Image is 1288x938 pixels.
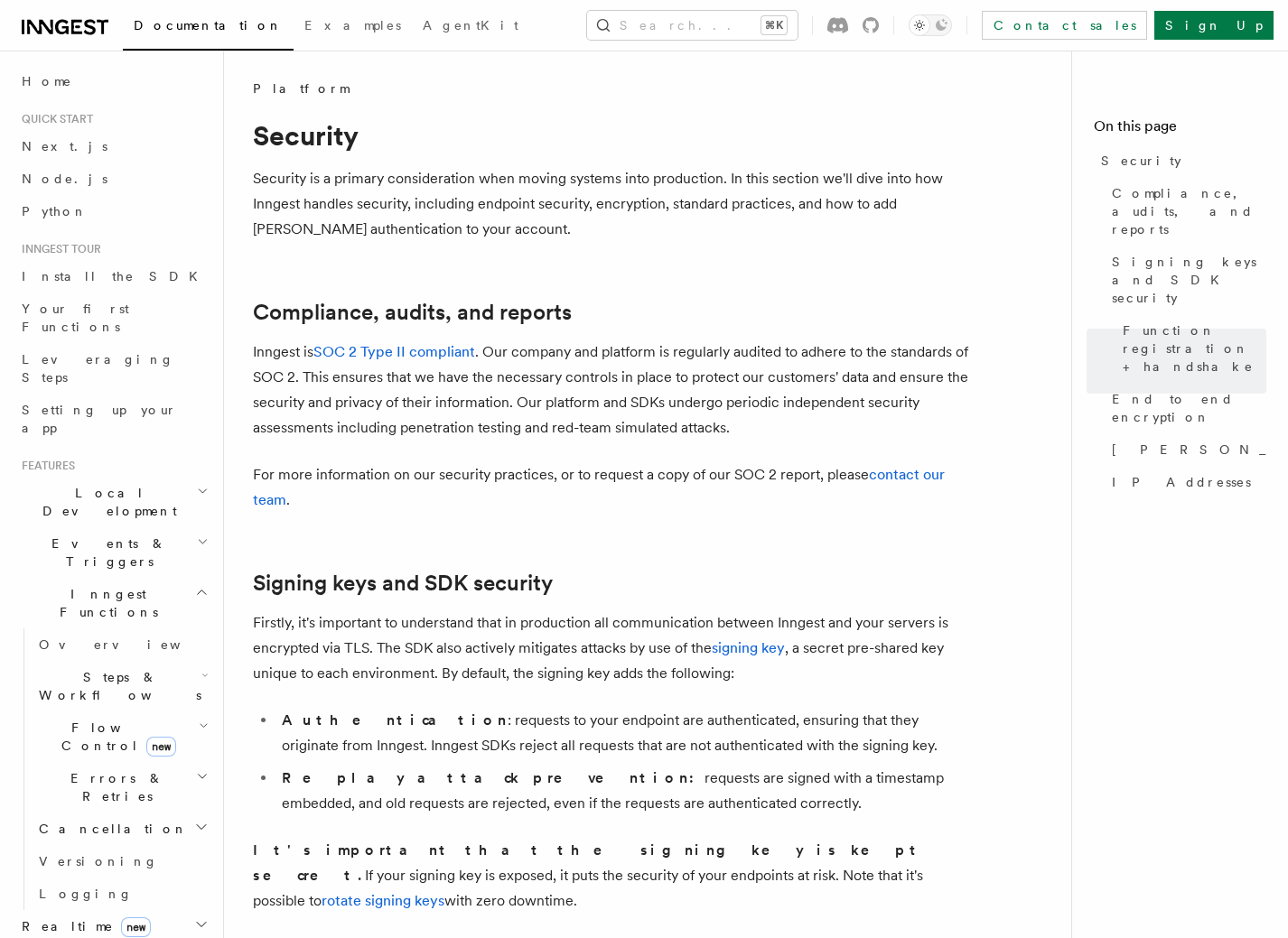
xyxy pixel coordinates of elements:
[1123,321,1266,376] span: Function registration + handshake
[253,79,349,98] span: Platform
[134,18,283,33] span: Documentation
[1094,144,1266,177] a: Security
[22,172,107,186] span: Node.js
[909,14,952,36] button: Toggle dark mode
[14,394,212,444] a: Setting up your app
[322,892,444,909] a: rotate signing keys
[253,610,975,686] p: Firstly, it's important to understand that in production all communication between Inngest and yo...
[14,459,75,473] span: Features
[14,585,195,621] span: Inngest Functions
[14,578,212,628] button: Inngest Functions
[282,769,705,786] strong: Replay attack prevention:
[282,711,508,729] strong: Authentication
[253,166,975,242] p: Security is a primary consideration when moving systems into production. In this section we'll di...
[1154,11,1274,40] a: Sign Up
[294,5,412,49] a: Examples
[423,18,518,33] span: AgentKit
[313,343,475,360] a: SOC 2 Type II compliant
[14,293,212,343] a: Your first Functions
[32,845,212,878] a: Versioning
[1115,314,1266,383] a: Function registration + handshake
[253,571,553,596] a: Signing keys and SDK security
[22,302,129,334] span: Your first Functions
[22,204,88,218] span: Python
[32,668,201,704] span: Steps & Workflows
[146,737,176,757] span: new
[276,708,975,758] li: : requests to your endpoint are authenticated, ensuring that they originate from Inngest. Inngest...
[253,339,975,441] p: Inngest is . Our company and platform is regularly audited to adhere to the standards of SOC 2. T...
[22,269,209,283] span: Install the SDK
[1112,390,1266,426] span: End to end encryption
[1112,253,1266,307] span: Signing keys and SDK security
[14,534,197,571] span: Events & Triggers
[1112,184,1266,238] span: Compliance, audits, and reports
[253,838,975,914] p: If your signing key is exposed, it puts the security of your endpoints at risk. Note that it's po...
[121,917,151,937] span: new
[39,854,158,868] span: Versioning
[14,260,212,293] a: Install the SDK
[587,11,798,40] button: Search...⌘K
[1105,246,1266,314] a: Signing keys and SDK security
[761,16,787,34] kbd: ⌘K
[304,18,401,33] span: Examples
[32,813,212,845] button: Cancellation
[14,112,93,126] span: Quick start
[14,527,212,578] button: Events & Triggers
[1105,177,1266,246] a: Compliance, audits, and reports
[14,195,212,228] a: Python
[14,477,212,527] button: Local Development
[39,887,133,901] span: Logging
[32,711,212,762] button: Flow Controlnew
[1105,383,1266,433] a: End to end encryption
[14,242,101,256] span: Inngest tour
[39,637,225,652] span: Overview
[14,917,151,935] span: Realtime
[14,65,212,98] a: Home
[32,661,212,711] button: Steps & Workflows
[32,762,212,813] button: Errors & Retries
[253,841,923,884] strong: It's important that the signing key is kept secret.
[982,11,1147,40] a: Contact sales
[22,139,107,153] span: Next.js
[276,766,975,816] li: requests are signed with a timestamp embedded, and old requests are rejected, even if the request...
[253,119,975,152] h1: Security
[14,343,212,394] a: Leveraging Steps
[22,352,174,385] span: Leveraging Steps
[32,719,199,755] span: Flow Control
[1112,473,1251,491] span: IP Addresses
[32,878,212,910] a: Logging
[22,72,72,90] span: Home
[32,820,188,838] span: Cancellation
[1101,152,1181,170] span: Security
[253,300,572,325] a: Compliance, audits, and reports
[712,639,785,656] a: signing key
[14,163,212,195] a: Node.js
[14,130,212,163] a: Next.js
[32,769,196,805] span: Errors & Retries
[1105,433,1266,466] a: [PERSON_NAME]
[32,628,212,661] a: Overview
[22,403,177,435] span: Setting up your app
[412,5,529,49] a: AgentKit
[123,5,294,51] a: Documentation
[1105,466,1266,498] a: IP Addresses
[14,484,197,520] span: Local Development
[253,462,975,513] p: For more information on our security practices, or to request a copy of our SOC 2 report, please .
[1094,116,1266,144] h4: On this page
[14,628,212,910] div: Inngest Functions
